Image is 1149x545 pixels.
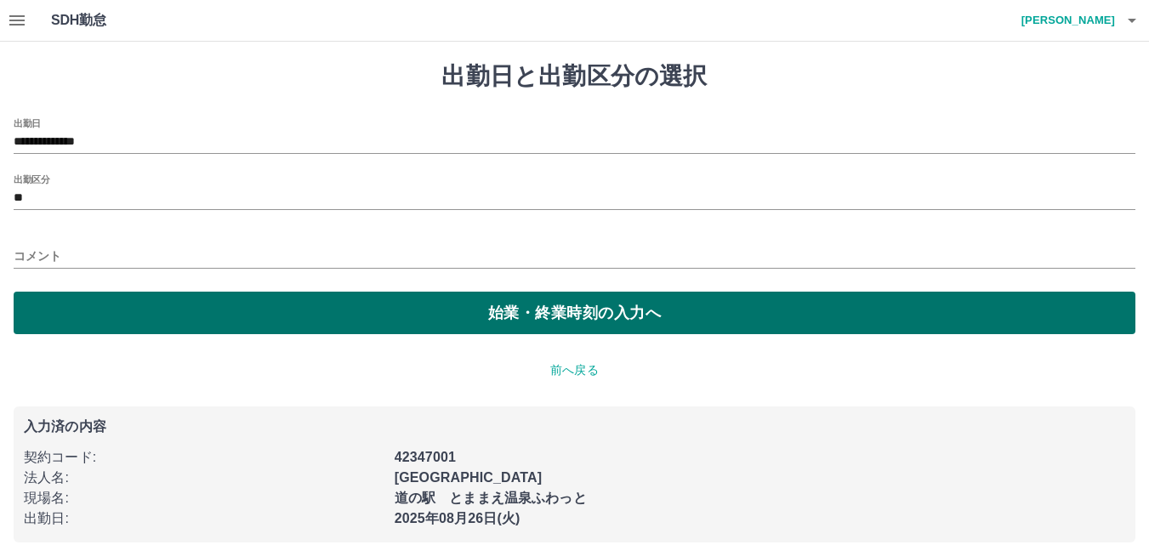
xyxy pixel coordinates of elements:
button: 始業・終業時刻の入力へ [14,292,1135,334]
label: 出勤日 [14,116,41,129]
label: 出勤区分 [14,173,49,185]
b: 道の駅 とままえ温泉ふわっと [395,491,587,505]
p: 法人名 : [24,468,384,488]
b: 42347001 [395,450,456,464]
b: [GEOGRAPHIC_DATA] [395,470,543,485]
b: 2025年08月26日(火) [395,511,520,525]
p: 出勤日 : [24,508,384,529]
h1: 出勤日と出勤区分の選択 [14,62,1135,91]
p: 契約コード : [24,447,384,468]
p: 入力済の内容 [24,420,1125,434]
p: 現場名 : [24,488,384,508]
p: 前へ戻る [14,361,1135,379]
